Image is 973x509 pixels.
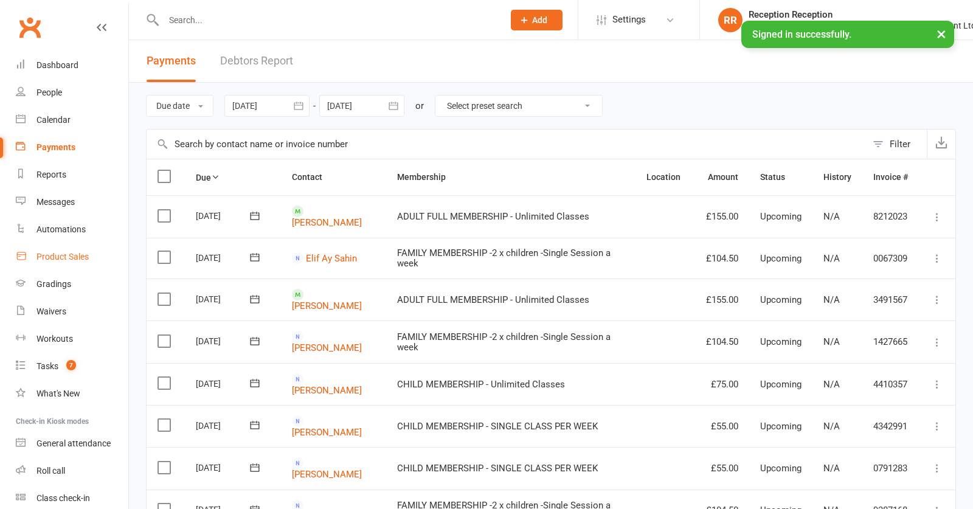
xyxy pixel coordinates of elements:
[760,294,802,305] span: Upcoming
[36,142,75,152] div: Payments
[292,300,362,311] a: [PERSON_NAME]
[16,430,128,457] a: General attendance kiosk mode
[695,405,749,447] td: £55.00
[292,427,362,438] a: [PERSON_NAME]
[695,447,749,489] td: £55.00
[890,137,910,151] div: Filter
[752,29,851,40] span: Signed in successfully.
[930,21,952,47] button: ×
[823,421,840,432] span: N/A
[635,159,695,195] th: Location
[760,253,802,264] span: Upcoming
[160,12,495,29] input: Search...
[36,334,73,344] div: Workouts
[36,438,111,448] div: General attendance
[196,206,252,225] div: [DATE]
[695,195,749,237] td: £155.00
[862,159,919,195] th: Invoice #
[823,336,840,347] span: N/A
[16,243,128,271] a: Product Sales
[397,463,598,474] span: CHILD MEMBERSHIP - SINGLE CLASS PER WEEK
[306,253,357,264] a: Elif Ay Sahin
[15,12,45,43] a: Clubworx
[16,216,128,243] a: Automations
[36,197,75,207] div: Messages
[16,189,128,216] a: Messages
[612,6,646,33] span: Settings
[397,379,565,390] span: CHILD MEMBERSHIP - Unlimited Classes
[760,463,802,474] span: Upcoming
[196,248,252,267] div: [DATE]
[36,60,78,70] div: Dashboard
[16,298,128,325] a: Waivers
[36,115,71,125] div: Calendar
[386,159,635,195] th: Membership
[16,457,128,485] a: Roll call
[281,159,386,195] th: Contact
[862,279,919,320] td: 3491567
[397,294,589,305] span: ADULT FULL MEMBERSHIP - Unlimited Classes
[147,40,196,82] button: Payments
[695,320,749,362] td: £104.50
[196,374,252,393] div: [DATE]
[36,88,62,97] div: People
[16,134,128,161] a: Payments
[36,389,80,398] div: What's New
[397,421,598,432] span: CHILD MEMBERSHIP - SINGLE CLASS PER WEEK
[36,466,65,476] div: Roll call
[292,469,362,480] a: [PERSON_NAME]
[147,130,867,159] input: Search by contact name or invoice number
[220,40,293,82] a: Debtors Report
[397,331,611,353] span: FAMILY MEMBERSHIP -2 x children -Single Session a week
[812,159,862,195] th: History
[695,363,749,405] td: £75.00
[147,54,196,67] span: Payments
[862,363,919,405] td: 4410357
[532,15,547,25] span: Add
[823,211,840,222] span: N/A
[760,379,802,390] span: Upcoming
[292,385,362,396] a: [PERSON_NAME]
[16,353,128,380] a: Tasks 7
[862,320,919,362] td: 1427665
[867,130,927,159] button: Filter
[760,211,802,222] span: Upcoming
[36,306,66,316] div: Waivers
[695,238,749,279] td: £104.50
[292,342,362,353] a: [PERSON_NAME]
[196,331,252,350] div: [DATE]
[862,447,919,489] td: 0791283
[16,52,128,79] a: Dashboard
[36,170,66,179] div: Reports
[862,195,919,237] td: 8212023
[146,95,213,117] button: Due date
[66,360,76,370] span: 7
[397,248,611,269] span: FAMILY MEMBERSHIP -2 x children -Single Session a week
[36,493,90,503] div: Class check-in
[36,224,86,234] div: Automations
[862,405,919,447] td: 4342991
[36,361,58,371] div: Tasks
[196,416,252,435] div: [DATE]
[511,10,563,30] button: Add
[36,252,89,261] div: Product Sales
[760,336,802,347] span: Upcoming
[760,421,802,432] span: Upcoming
[718,8,743,32] div: RR
[196,289,252,308] div: [DATE]
[36,279,71,289] div: Gradings
[695,279,749,320] td: £155.00
[16,271,128,298] a: Gradings
[823,379,840,390] span: N/A
[695,159,749,195] th: Amount
[397,211,589,222] span: ADULT FULL MEMBERSHIP - Unlimited Classes
[415,99,424,113] div: or
[16,325,128,353] a: Workouts
[16,380,128,407] a: What's New
[823,463,840,474] span: N/A
[862,238,919,279] td: 0067309
[823,253,840,264] span: N/A
[16,106,128,134] a: Calendar
[16,161,128,189] a: Reports
[16,79,128,106] a: People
